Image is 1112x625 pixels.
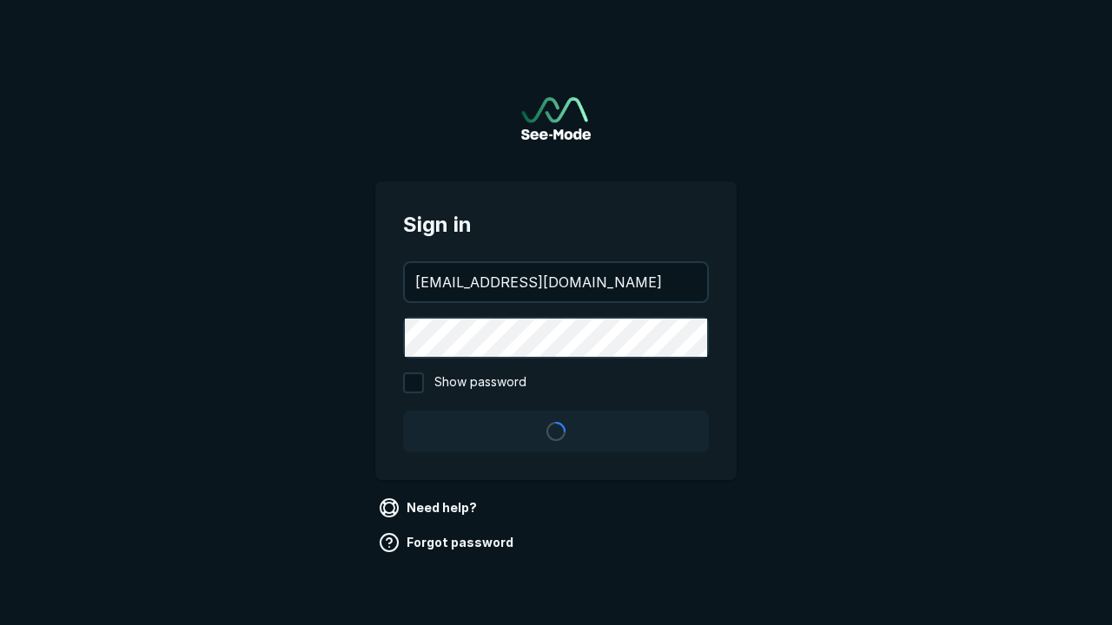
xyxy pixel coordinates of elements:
input: your@email.com [405,263,707,301]
span: Show password [434,372,526,393]
a: Need help? [375,494,484,522]
a: Forgot password [375,529,520,556]
img: See-Mode Logo [521,97,591,140]
a: Go to sign in [521,97,591,140]
span: Sign in [403,209,709,240]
